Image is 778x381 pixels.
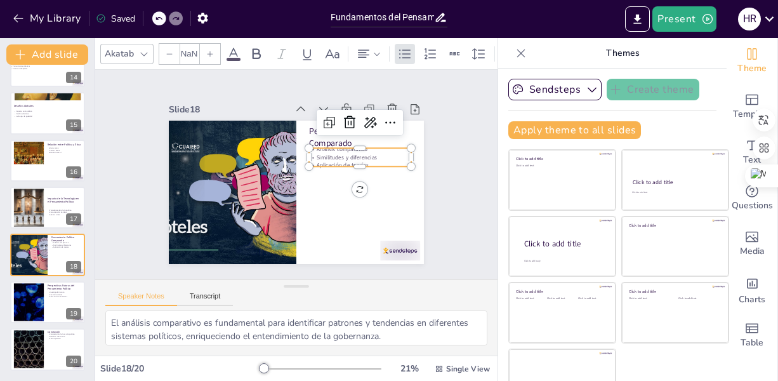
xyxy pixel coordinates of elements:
span: Media [740,244,765,258]
div: Akatab [102,45,136,62]
p: Análisis comparativo [315,150,414,189]
div: Click to add title [629,289,720,294]
span: Single View [446,364,490,374]
div: H R [738,8,761,30]
button: H R [738,6,761,32]
p: Comprensión de la acción política [48,333,81,336]
p: Pensamiento Político Comparado [317,131,421,185]
button: Export to PowerPoint [625,6,650,32]
p: Conclusión [48,330,81,334]
div: 17 [10,187,85,229]
div: 18 [10,234,85,276]
p: Themes [531,38,714,69]
p: Reflexión sobre ética [48,335,81,338]
p: Futuro político [48,338,81,340]
button: Present [652,6,716,32]
div: 14 [10,45,85,87]
div: Click to add text [632,191,716,194]
button: My Library [10,8,86,29]
p: Soluciones innovadoras [48,296,81,298]
div: Click to add text [578,297,607,300]
p: Bien común [48,147,81,149]
p: Prácticas adaptadas [11,67,78,70]
div: Add a table [727,312,777,358]
span: Template [733,107,772,121]
div: 19 [66,308,81,319]
div: Click to add text [629,297,669,300]
div: Click to add title [516,156,607,161]
button: Sendsteps [508,79,602,100]
div: Slide 18 [194,67,310,115]
p: Transformación de la política [48,209,81,211]
input: Insert title [331,8,434,27]
p: Lucha por la igualdad [14,115,81,117]
div: 18 [66,261,81,272]
div: Click to add title [516,289,607,294]
p: Aplicación de teorías [310,166,410,204]
span: Text [743,153,761,167]
p: Investigación futura [48,291,81,293]
div: Click to add body [524,260,604,263]
div: Get real-time input from your audience [727,175,777,221]
div: Add ready made slides [727,84,777,130]
div: Add text boxes [727,130,777,175]
button: Transcript [177,292,234,306]
p: Impacto de la Tecnología en el Pensamiento Político [48,197,81,204]
p: Cuestiones éticas [48,293,81,296]
div: Click to add text [516,297,544,300]
div: 15 [10,92,85,134]
p: Aplicación de teorías [51,246,81,248]
p: Similitudes y diferencias [313,158,412,197]
div: 17 [66,213,81,225]
p: Beneficio social [48,151,81,154]
p: Pensamiento Político Comparado [51,235,81,242]
div: Saved [96,13,135,25]
div: Change the overall theme [727,38,777,84]
div: 16 [10,140,85,182]
span: Table [741,336,763,350]
span: Theme [737,62,767,76]
div: 20 [66,356,81,367]
textarea: El análisis comparativo es fundamental para identificar patrones y tendencias en diferentes siste... [105,311,487,345]
div: Click to add title [524,239,605,250]
button: Add slide [6,44,88,65]
div: Slide 18 / 20 [100,363,260,375]
p: Perspectivas Futuras del Pensamiento Político [48,284,81,291]
span: Charts [739,293,765,307]
p: Similitudes y diferencias [51,243,81,246]
div: Add images, graphics, shapes or video [727,221,777,267]
p: Comunicación de ideas [48,211,81,214]
button: Create theme [607,79,699,100]
div: 16 [66,166,81,178]
p: Valores éticos [48,149,81,152]
div: Click to add title [629,222,720,227]
p: Relación entre Política y Ética [48,142,81,146]
div: Click to add title [633,178,717,186]
p: Análisis comparativo [51,241,81,244]
div: Add charts and graphs [727,267,777,312]
span: Questions [732,199,773,213]
div: 21 % [394,363,425,375]
div: 15 [66,119,81,131]
p: Formulaciones teóricas [11,65,78,67]
div: Click to add text [547,297,576,300]
div: 20 [10,328,85,370]
div: 19 [10,281,85,323]
button: Speaker Notes [105,292,177,306]
div: Click to add text [516,164,607,168]
p: Impacto en la política [14,110,81,113]
p: Desafíos Globales [14,104,81,108]
p: Análisis crítico [48,213,81,216]
div: 14 [66,72,81,83]
div: Click to add text [678,297,718,300]
p: Cambio climático [14,113,81,116]
button: Apply theme to all slides [508,121,641,139]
